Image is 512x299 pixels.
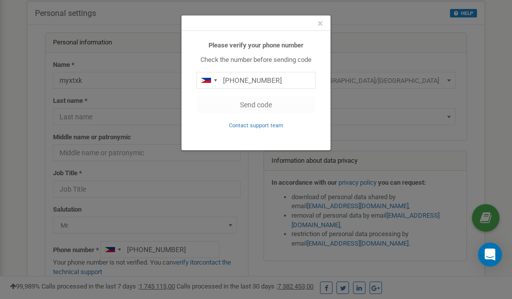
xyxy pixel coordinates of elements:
[317,17,323,29] span: ×
[317,18,323,29] button: Close
[478,243,502,267] div: Open Intercom Messenger
[229,121,283,129] a: Contact support team
[196,96,315,113] button: Send code
[197,72,220,88] div: Telephone country code
[208,41,303,49] b: Please verify your phone number
[196,72,315,89] input: 0905 123 4567
[196,55,315,65] p: Check the number before sending code
[229,122,283,129] small: Contact support team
